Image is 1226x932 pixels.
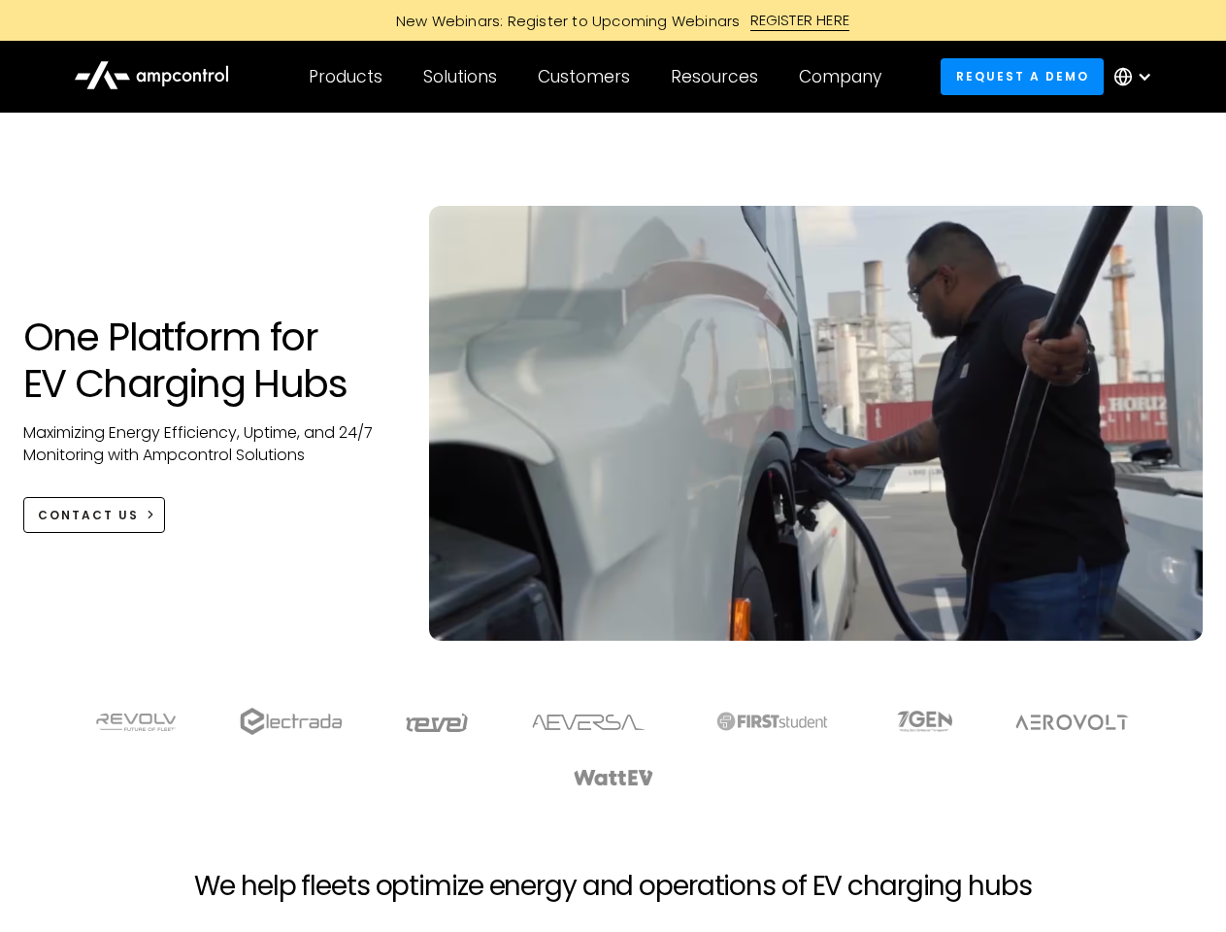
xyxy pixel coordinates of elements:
[309,66,382,87] div: Products
[38,507,139,524] div: CONTACT US
[799,66,881,87] div: Company
[941,58,1104,94] a: Request a demo
[750,10,850,31] div: REGISTER HERE
[194,870,1031,903] h2: We help fleets optimize energy and operations of EV charging hubs
[1014,715,1130,730] img: Aerovolt Logo
[423,66,497,87] div: Solutions
[23,314,391,407] h1: One Platform for EV Charging Hubs
[538,66,630,87] div: Customers
[240,708,342,735] img: electrada logo
[23,497,166,533] a: CONTACT US
[671,66,758,87] div: Resources
[23,422,391,466] p: Maximizing Energy Efficiency, Uptime, and 24/7 Monitoring with Ampcontrol Solutions
[177,10,1050,31] a: New Webinars: Register to Upcoming WebinarsREGISTER HERE
[573,770,654,785] img: WattEV logo
[377,11,750,31] div: New Webinars: Register to Upcoming Webinars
